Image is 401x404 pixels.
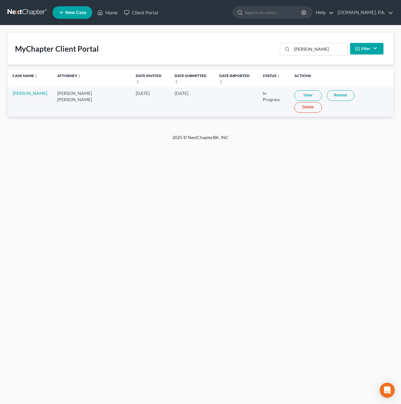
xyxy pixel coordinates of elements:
span: New Case [65,10,86,15]
i: unfold_more [77,74,81,78]
th: Actions [289,70,393,87]
a: Help [313,7,334,18]
a: Date Importedunfold_more [219,73,250,83]
span: [DATE] [175,91,188,96]
a: Date Invitedunfold_more [136,73,161,83]
a: Date Submittedunfold_more [175,73,206,83]
a: [PERSON_NAME] [13,91,47,96]
a: View [294,90,322,101]
a: Delete [294,102,322,113]
button: Filter [350,43,383,54]
td: In Progress [258,87,289,117]
a: Attorneyunfold_more [57,73,81,78]
i: unfold_more [34,74,38,78]
span: [DATE] [136,91,150,96]
div: Open Intercom Messenger [380,383,395,398]
i: unfold_more [277,74,280,78]
a: Home [94,7,121,18]
a: Statusunfold_more [263,73,280,78]
div: 2025 © NextChapterBK, INC [22,134,379,146]
i: unfold_more [219,80,223,84]
a: [DOMAIN_NAME], P.A. [334,7,393,18]
input: Search... [292,43,347,55]
a: Resend [327,90,354,101]
td: [PERSON_NAME] [PERSON_NAME] [52,87,131,117]
input: Search by name... [245,7,302,18]
i: unfold_more [175,80,178,84]
a: Case Nameunfold_more [13,73,38,78]
div: MyChapter Client Portal [15,44,99,54]
a: Client Portal [121,7,161,18]
i: unfold_more [136,80,140,84]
